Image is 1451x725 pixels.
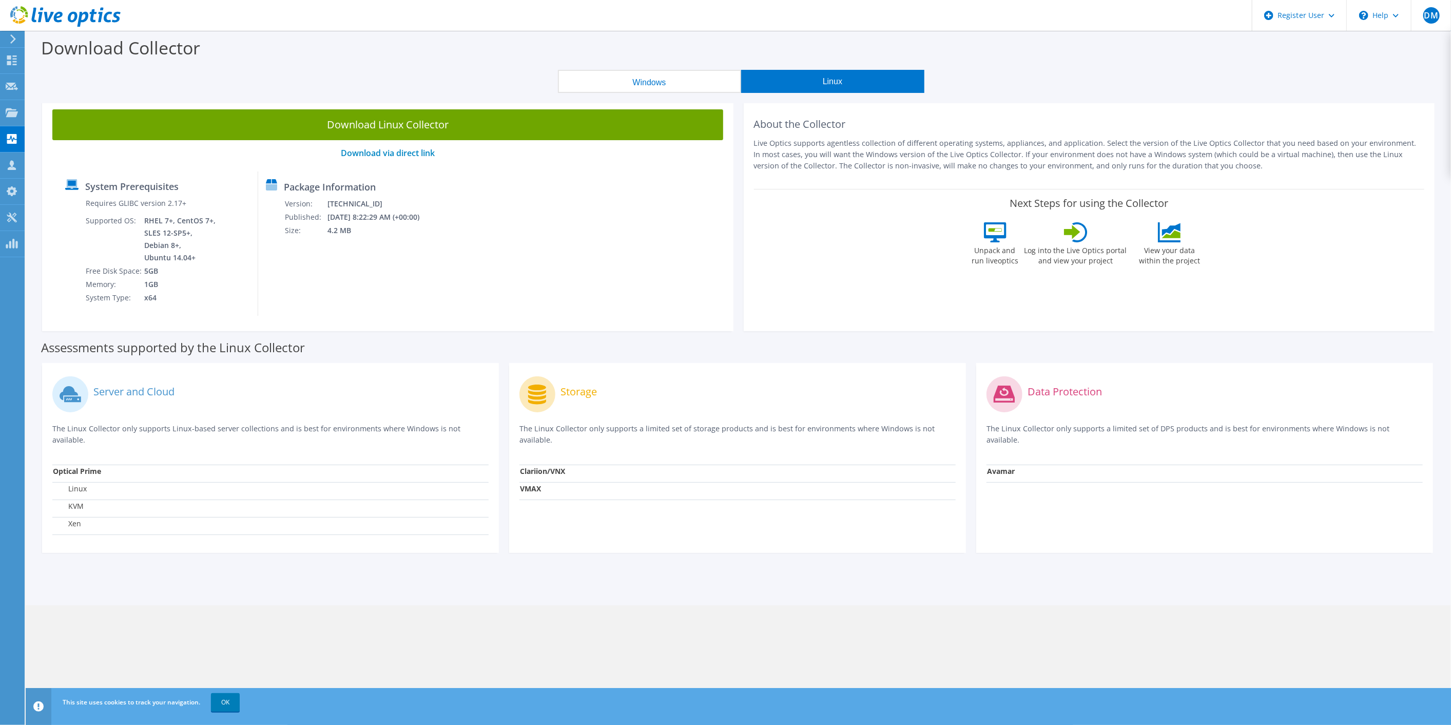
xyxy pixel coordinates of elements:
strong: Optical Prime [53,466,101,476]
label: Next Steps for using the Collector [1010,197,1168,209]
label: Requires GLIBC version 2.17+ [86,198,186,208]
label: Assessments supported by the Linux Collector [41,342,305,353]
strong: Clariion/VNX [520,466,565,476]
label: Linux [53,484,87,494]
label: Package Information [284,182,376,192]
td: x64 [144,291,218,304]
strong: Avamar [987,466,1015,476]
button: Linux [741,70,924,93]
td: Supported OS: [85,214,144,264]
p: The Linux Collector only supports a limited set of storage products and is best for environments ... [519,423,956,446]
label: Server and Cloud [93,387,175,397]
p: Live Optics supports agentless collection of different operating systems, appliances, and applica... [754,138,1425,171]
span: DM [1423,7,1440,24]
a: Download via direct link [341,147,435,159]
h2: About the Collector [754,118,1425,130]
p: The Linux Collector only supports a limited set of DPS products and is best for environments wher... [986,423,1423,446]
td: [TECHNICAL_ID] [327,197,433,211]
td: 5GB [144,264,218,278]
label: KVM [53,501,84,511]
td: Free Disk Space: [85,264,144,278]
td: RHEL 7+, CentOS 7+, SLES 12-SP5+, Debian 8+, Ubuntu 14.04+ [144,214,218,264]
label: Storage [560,387,597,397]
button: Windows [558,70,741,93]
td: Memory: [85,278,144,291]
label: System Prerequisites [85,181,179,192]
strong: VMAX [520,484,541,493]
a: Download Linux Collector [52,109,723,140]
label: Log into the Live Optics portal and view your project [1024,242,1128,266]
td: [DATE] 8:22:29 AM (+00:00) [327,211,433,224]
td: Version: [284,197,327,211]
td: 4.2 MB [327,224,433,237]
td: Published: [284,211,327,224]
label: View your data within the project [1133,242,1207,266]
a: OK [211,693,240,712]
td: System Type: [85,291,144,304]
label: Download Collector [41,36,200,60]
svg: \n [1359,11,1368,20]
p: The Linux Collector only supports Linux-based server collections and is best for environments whe... [52,423,489,446]
label: Unpack and run liveoptics [972,242,1019,266]
td: Size: [284,224,327,237]
span: This site uses cookies to track your navigation. [63,698,200,707]
label: Data Protection [1028,387,1102,397]
label: Xen [53,519,81,529]
td: 1GB [144,278,218,291]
